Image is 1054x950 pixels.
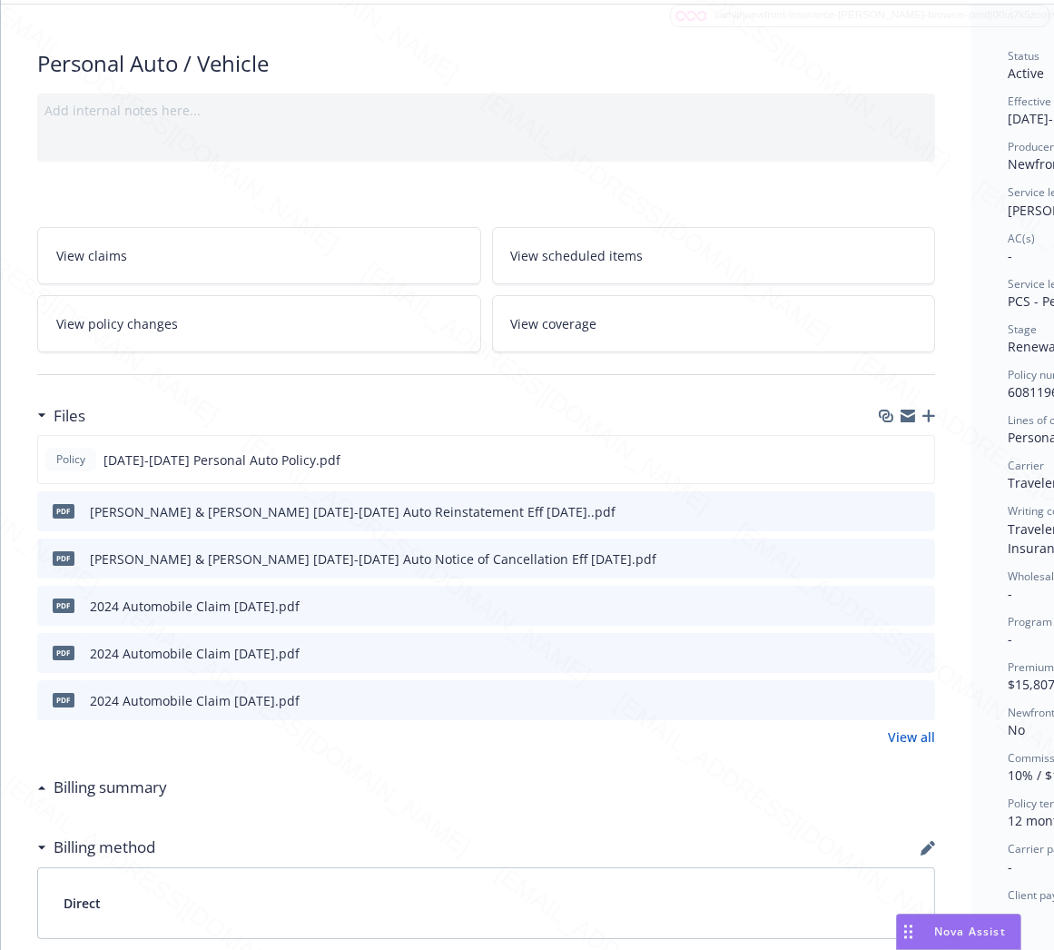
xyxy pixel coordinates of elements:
div: Add internal notes here... [44,101,928,120]
a: View scheduled items [492,227,936,284]
span: pdf [53,646,74,659]
span: - [1008,247,1012,264]
a: View policy changes [37,295,481,352]
span: - [1008,904,1012,921]
span: View policy changes [56,314,178,333]
span: Active [1008,64,1044,82]
div: Files [37,404,85,428]
button: download file [882,549,897,569]
a: View coverage [492,295,936,352]
span: - [1008,585,1012,602]
div: [PERSON_NAME] & [PERSON_NAME] [DATE]-[DATE] Auto Reinstatement Eff [DATE]..pdf [90,502,616,521]
button: download file [882,644,897,663]
span: No [1008,721,1025,738]
div: 2024 Automobile Claim [DATE].pdf [90,597,300,616]
span: pdf [53,693,74,707]
button: preview file [911,549,928,569]
span: Premium [1008,659,1054,675]
div: [PERSON_NAME] & [PERSON_NAME] [DATE]-[DATE] Auto Notice of Cancellation Eff [DATE].pdf [90,549,656,569]
button: preview file [911,691,928,710]
span: View coverage [511,314,597,333]
span: - [1008,630,1012,648]
span: pdf [53,599,74,612]
button: preview file [911,597,928,616]
div: 2024 Automobile Claim [DATE].pdf [90,691,300,710]
button: preview file [911,644,928,663]
button: preview file [911,502,928,521]
span: - [1008,858,1012,876]
a: View all [888,727,935,747]
div: Direct [38,868,934,938]
div: 2024 Automobile Claim [DATE].pdf [90,644,300,663]
button: download file [882,502,897,521]
span: Carrier [1008,458,1044,473]
button: download file [882,450,896,470]
div: Billing method [37,836,155,859]
span: Stage [1008,322,1037,337]
div: Personal Auto / Vehicle [37,48,935,79]
button: download file [882,691,897,710]
span: Nova Assist [934,924,1006,939]
div: Drag to move [897,915,920,949]
span: pdf [53,504,74,518]
span: [DATE]-[DATE] Personal Auto Policy.pdf [103,450,340,470]
button: Nova Assist [896,914,1021,950]
h3: Files [54,404,85,428]
a: View claims [37,227,481,284]
button: download file [882,597,897,616]
span: pdf [53,551,74,565]
div: Billing summary [37,776,167,799]
h3: Billing summary [54,776,167,799]
button: preview file [911,450,927,470]
span: AC(s) [1008,231,1035,246]
span: Status [1008,48,1039,64]
span: Policy [53,451,89,468]
span: View scheduled items [511,246,644,265]
h3: Billing method [54,836,155,859]
span: View claims [56,246,127,265]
